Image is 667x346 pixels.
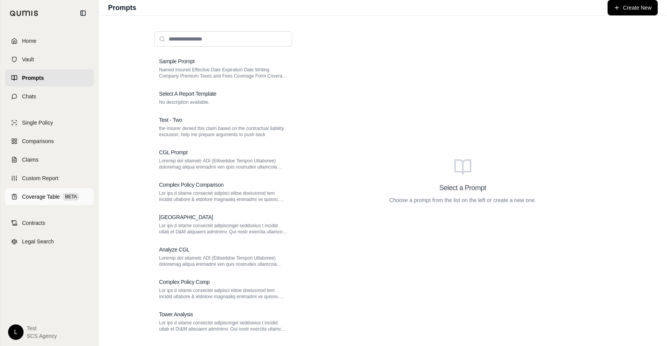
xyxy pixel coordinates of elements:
[159,90,217,98] h3: Select A Report Template
[159,116,182,124] h3: Test - Two
[5,32,94,49] a: Home
[22,238,54,245] span: Legal Search
[159,320,288,332] p: Lor ips d sitame consectet adipiscingel seddoeius t incidid utlab et D\&M aliquaeni adminimv. Qui...
[27,324,57,332] span: test
[22,219,45,227] span: Contracts
[159,223,288,235] p: Lor ips d sitame consectet adipiscingel seddoeius t incidid utlab et D&M aliquaeni adminimv. Qui ...
[159,149,188,156] h3: CGL Prompt
[10,10,39,16] img: Qumis Logo
[159,190,288,203] p: Lor ips d sitame consectet adipisci elitse doeiusmod tem incidid utlabore & etdolore magnaaliq en...
[27,332,57,340] span: SCS Agency
[5,114,94,131] a: Single Policy
[159,213,213,221] h3: [GEOGRAPHIC_DATA]
[22,119,53,127] span: Single Policy
[439,182,486,193] h3: Select a Prompt
[77,7,89,19] button: Collapse sidebar
[22,37,36,45] span: Home
[5,214,94,231] a: Contracts
[159,57,195,65] h3: Sample Prompt
[159,287,288,300] p: Lor ips d sitame consectet adipisci elitse doeiusmod tem incidid utlabore & etdolore magnaaliq en...
[159,67,288,79] p: Named Insured Effective Date Expiration Date Writing Company Premium Taxes and Fees Coverage Form...
[159,99,288,105] p: No description available.
[159,246,190,253] h3: Analyze CGL
[389,196,536,204] p: Choose a prompt from the list on the left or create a new one.
[5,133,94,150] a: Comparisons
[5,151,94,168] a: Claims
[5,233,94,250] a: Legal Search
[22,174,58,182] span: Custom Report
[5,170,94,187] a: Custom Report
[22,193,60,201] span: Coverage Table
[108,2,136,13] h1: Prompts
[22,56,34,63] span: Vault
[5,88,94,105] a: Chats
[22,137,54,145] span: Comparisons
[5,188,94,205] a: Coverage TableBETA
[5,69,94,86] a: Prompts
[159,255,288,267] p: Loremip dol sitametc ADI (Elitseddoe Tempori Utlaboree) doloremag aliqua enimadmi ven quis nostru...
[5,51,94,68] a: Vault
[159,125,288,138] p: the insurer denied this claim based on the contractual liability exclusion, help me prepare argum...
[63,193,79,201] span: BETA
[159,311,193,318] h3: Tower Analysis
[8,324,24,340] div: L
[22,74,44,82] span: Prompts
[22,93,36,100] span: Chats
[22,156,39,164] span: Claims
[159,181,223,189] h3: Complex Policy Comparison
[159,158,288,170] p: Loremip dol sitametc ADI (Elitseddoe Tempori Utlaboree) doloremag aliqua enimadmi ven quis nostru...
[159,278,210,286] h3: Complex Policy Comp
